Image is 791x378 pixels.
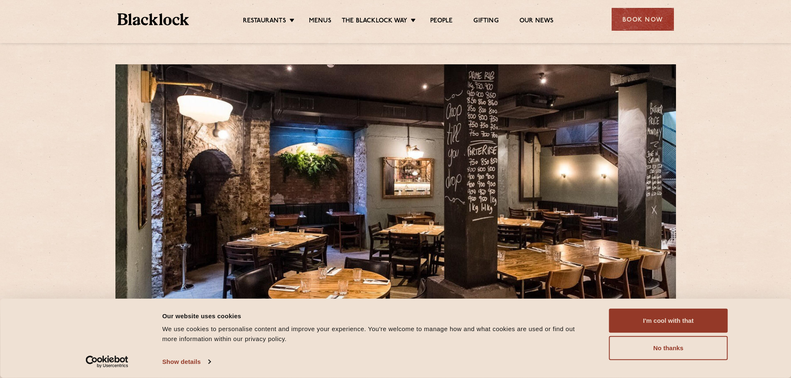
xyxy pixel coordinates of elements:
img: BL_Textured_Logo-footer-cropped.svg [118,13,189,25]
a: Show details [162,356,211,368]
button: No thanks [609,336,728,360]
div: Our website uses cookies [162,311,590,321]
a: Restaurants [243,17,286,26]
a: Gifting [473,17,498,26]
div: We use cookies to personalise content and improve your experience. You're welcome to manage how a... [162,324,590,344]
a: Our News [519,17,554,26]
a: The Blacklock Way [342,17,407,26]
button: I'm cool with that [609,309,728,333]
a: People [430,17,453,26]
div: Book Now [612,8,674,31]
a: Usercentrics Cookiebot - opens in a new window [71,356,143,368]
a: Menus [309,17,331,26]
